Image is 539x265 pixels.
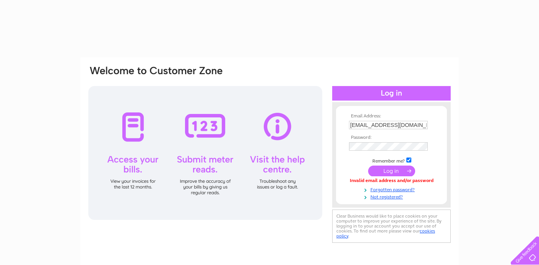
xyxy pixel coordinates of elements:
[347,156,436,164] td: Remember me?
[347,114,436,119] th: Email Address:
[368,166,415,176] input: Submit
[336,228,435,239] a: cookies policy
[349,193,436,200] a: Not registered?
[347,135,436,140] th: Password:
[332,210,451,243] div: Clear Business would like to place cookies on your computer to improve your experience of the sit...
[349,185,436,193] a: Forgotten password?
[349,178,434,184] div: Invalid email address and/or password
